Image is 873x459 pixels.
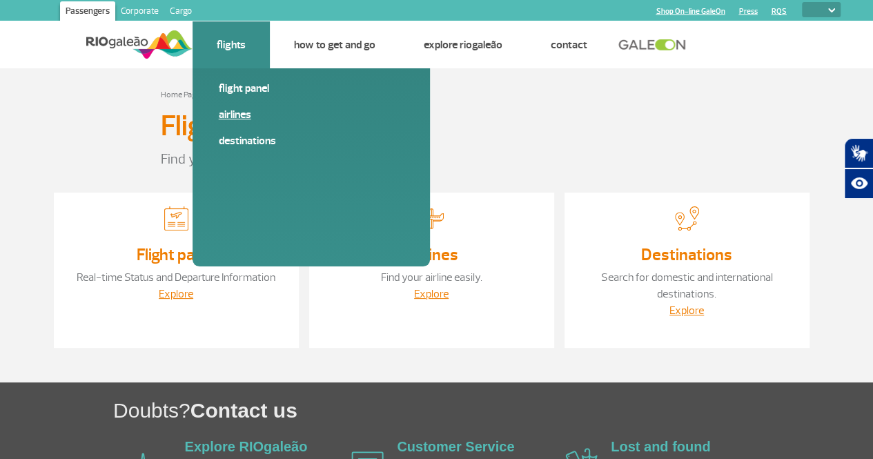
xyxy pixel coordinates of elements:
a: Real-time Status and Departure Information [77,271,275,284]
a: Explore [159,287,193,301]
a: Cargo [164,1,197,23]
button: Abrir recursos assistivos. [844,168,873,199]
a: How to get and go [294,38,375,52]
a: Press [738,7,757,16]
a: Explore RIOgaleão [424,38,502,52]
a: Passengers [60,1,115,23]
h1: Doubts? [113,396,873,424]
a: Corporate [115,1,164,23]
a: Lost and found [611,439,710,454]
a: Airlines [404,244,458,265]
span: Contact us [190,399,297,422]
a: Flight panel [219,81,404,96]
div: Plugin de acessibilidade da Hand Talk. [844,138,873,199]
a: Contact [551,38,587,52]
a: Search for domestic and international destinations. [601,271,773,301]
a: Flight panel [137,244,216,265]
a: Explore RIOgaleão [185,439,308,454]
a: Shop On-line GaleOn [656,7,725,16]
a: Airlines [219,107,404,122]
h3: Flights [161,109,240,144]
a: Customer Service [397,439,514,454]
button: Abrir tradutor de língua de sinais. [844,138,873,168]
a: Home Page [161,90,200,100]
a: Destinations [641,244,732,265]
p: Find your flight, boarding gate and airline. [161,149,713,170]
a: Explore [414,287,449,301]
a: Flights [217,38,246,52]
a: Explore [669,304,704,318]
a: Destinations [219,133,404,148]
a: RQS [771,7,786,16]
a: Find your airline easily. [381,271,482,284]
